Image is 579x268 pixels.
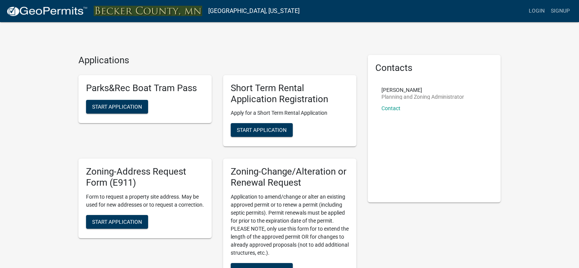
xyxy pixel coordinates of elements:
button: Start Application [86,215,148,229]
span: Start Application [92,218,142,225]
h5: Parks&Rec Boat Tram Pass [86,83,204,94]
span: Start Application [237,127,287,133]
h4: Applications [78,55,356,66]
h5: Zoning-Address Request Form (E911) [86,166,204,188]
button: Start Application [231,123,293,137]
p: Application to amend/change or alter an existing approved permit or to renew a permit (including ... [231,193,349,257]
img: Becker County, Minnesota [94,6,202,16]
a: Login [526,4,548,18]
p: Form to request a property site address. May be used for new addresses or to request a correction. [86,193,204,209]
span: Start Application [92,103,142,109]
h5: Contacts [375,63,493,74]
p: Apply for a Short Term Rental Application [231,109,349,117]
a: [GEOGRAPHIC_DATA], [US_STATE] [208,5,300,18]
h5: Short Term Rental Application Registration [231,83,349,105]
p: Planning and Zoning Administrator [381,94,464,99]
a: Contact [381,105,400,111]
a: Signup [548,4,573,18]
p: [PERSON_NAME] [381,87,464,93]
h5: Zoning-Change/Alteration or Renewal Request [231,166,349,188]
button: Start Application [86,100,148,114]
